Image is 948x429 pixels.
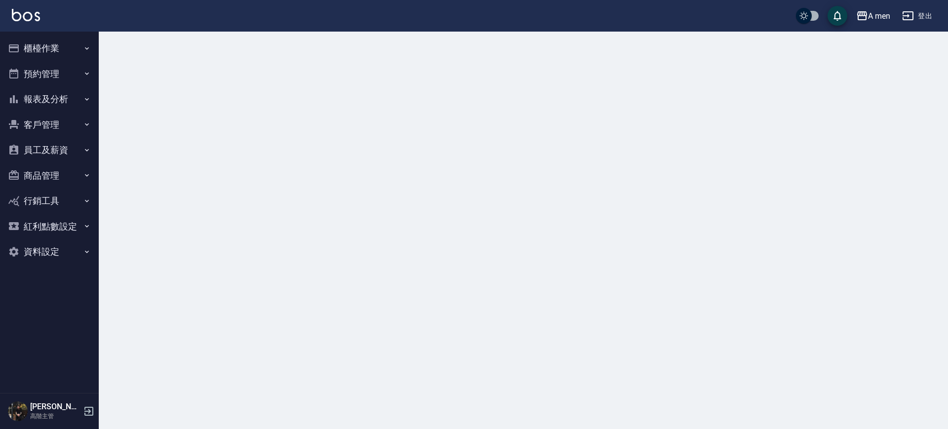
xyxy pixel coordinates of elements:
img: Logo [12,9,40,21]
h5: [PERSON_NAME] [30,402,80,412]
button: save [828,6,847,26]
button: 員工及薪資 [4,137,95,163]
button: 客戶管理 [4,112,95,138]
button: 紅利點數設定 [4,214,95,239]
button: 商品管理 [4,163,95,189]
button: 預約管理 [4,61,95,87]
button: 櫃檯作業 [4,36,95,61]
button: 行銷工具 [4,188,95,214]
button: 資料設定 [4,239,95,265]
button: 報表及分析 [4,86,95,112]
button: A men [852,6,894,26]
button: 登出 [898,7,936,25]
div: A men [868,10,890,22]
img: Person [8,401,28,421]
p: 高階主管 [30,412,80,421]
